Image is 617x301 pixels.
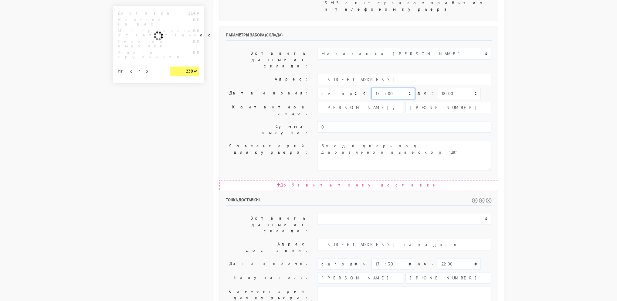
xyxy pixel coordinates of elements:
label: Комментарий для курьера: [221,141,313,170]
img: ajax-loader.gif [153,30,164,41]
span: 1 [259,197,261,203]
div: Услуги грузчиков [113,50,166,59]
textarea: Вход в дверь под деревянной вывеской "28" [317,141,491,170]
input: Имя [317,272,403,284]
strong: 214 [188,10,195,16]
label: Вставить данные из склада: [221,48,313,71]
label: до: [417,258,435,269]
label: Сумма выкупа: [221,121,313,138]
div: Перевод выручки [113,39,166,48]
label: Вставить данные из склада: [221,213,313,236]
label: c: [363,258,369,269]
div: Итого [118,67,161,73]
h6: Точка доставки [226,197,492,206]
label: Получатель: [221,272,313,284]
label: c: [363,88,369,98]
label: Контактное лицо: [221,102,313,119]
input: Телефон [405,102,491,113]
label: Дата и время: [221,258,313,270]
div: Материальная ответственность [113,29,166,37]
div: Доставка [113,11,166,15]
label: Адрес: [221,74,313,85]
div: Добавить точку доставки [219,180,498,190]
input: Телефон [405,272,491,284]
label: Дата и время: [221,88,313,99]
div: Наценка за вес [113,18,166,26]
label: до: [417,88,435,98]
input: Имя [317,102,403,113]
h6: Параметры забора (склада) [226,32,492,41]
strong: 230 [185,68,193,74]
label: Адрес доставки: [221,239,313,256]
